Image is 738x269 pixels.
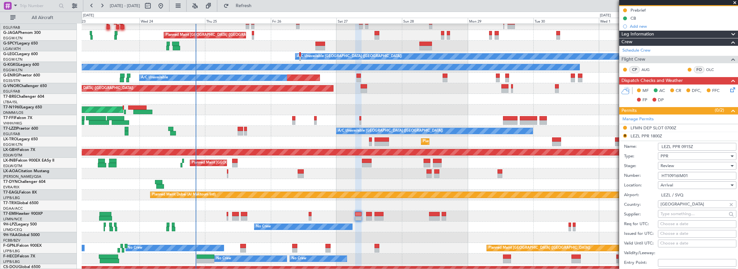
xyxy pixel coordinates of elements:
[641,67,656,73] a: AUG
[624,250,658,256] label: Validity/Leeway:
[3,95,16,99] span: T7-BRE
[3,100,18,105] a: LTBA/ISL
[3,195,20,200] a: LFPB/LBG
[3,148,17,152] span: LX-GBH
[3,52,38,56] a: G-LEGCLegacy 600
[3,148,35,152] a: LX-GBHFalcon 7X
[3,31,18,35] span: G-JAGA
[3,169,49,173] a: LX-AOACitation Mustang
[533,18,599,24] div: Tue 30
[660,240,734,247] div: Choose a date
[3,169,18,173] span: LX-AOA
[3,116,15,120] span: T7-FFI
[3,233,40,237] a: 9H-YAAGlobal 5000
[3,185,19,190] a: EVRA/RIX
[3,137,38,141] a: LX-TROLegacy 650
[624,192,658,198] label: Airport:
[3,46,21,51] a: LGAV/ATH
[3,63,39,67] a: G-KGKGLegacy 600
[621,56,645,63] span: Flight Crew
[3,180,18,184] span: T7-DYN
[3,174,41,179] a: [PERSON_NAME]/QSA
[3,74,18,77] span: G-ENRG
[624,211,658,218] label: Supplier:
[423,137,525,146] div: Planned Maint [GEOGRAPHIC_DATA] ([GEOGRAPHIC_DATA])
[3,153,22,158] a: EDLW/DTM
[32,84,133,93] div: Planned Maint [GEOGRAPHIC_DATA] ([GEOGRAPHIC_DATA])
[3,191,37,194] a: T7-EAGLFalcon 8X
[3,212,16,216] span: T7-EMI
[3,159,16,163] span: LX-INB
[3,201,16,205] span: T7-TRX
[336,18,402,24] div: Sat 27
[624,260,658,266] label: Entry Point:
[3,57,23,62] a: EGGW/LTN
[692,88,702,94] span: DFC,
[3,254,17,258] span: F-HECD
[3,164,22,168] a: EDLW/DTM
[3,31,41,35] a: G-JAGAPhenom 300
[624,144,658,150] label: Name:
[630,7,646,13] div: Prebrief
[3,42,38,45] a: G-SPCYLegacy 650
[152,190,216,200] div: Planned Maint Dubai (Al Maktoum Intl)
[661,153,668,159] span: PPR
[3,36,23,41] a: EGGW/LTN
[488,243,590,253] div: Planned Maint [GEOGRAPHIC_DATA] ([GEOGRAPHIC_DATA])
[3,265,40,269] a: CS-DOUGlobal 6500
[622,116,654,123] a: Manage Permits
[3,84,19,88] span: G-VNOR
[660,221,734,227] div: Choose a date
[3,132,20,136] a: EGLF/FAB
[3,127,38,131] a: T7-LZZIPraetor 600
[621,107,637,115] span: Permits
[256,222,271,232] div: No Crew
[660,231,734,237] div: Choose a date
[600,13,611,18] div: [DATE]
[3,42,17,45] span: G-SPCY
[74,18,139,24] div: Tue 23
[621,31,654,38] span: Leg Information
[3,227,22,232] a: LFMD/CEQ
[220,1,259,11] button: Refresh
[599,18,664,24] div: Wed 1
[624,240,658,247] label: Valid Until UTC:
[624,182,658,189] label: Location:
[3,142,23,147] a: EGGW/LTN
[624,153,658,160] label: Type:
[3,238,20,243] a: FCBB/BZV
[3,212,43,216] a: T7-EMIHawker 900XP
[3,105,42,109] a: T7-N1960Legacy 650
[3,110,23,115] a: DNMM/LOS
[3,265,18,269] span: CS-DOU
[621,77,683,85] span: Dispatch Checks and Weather
[3,78,20,83] a: EGSS/STN
[3,259,20,264] a: LFPB/LBG
[7,13,70,23] button: All Aircraft
[3,25,20,30] a: EGLF/FAB
[3,116,32,120] a: T7-FFIFalcon 7X
[128,243,142,253] div: No Crew
[3,191,19,194] span: T7-EAGL
[661,199,727,209] input: Type something...
[17,15,68,20] span: All Aircraft
[297,52,402,61] div: A/C Unavailable [GEOGRAPHIC_DATA] ([GEOGRAPHIC_DATA])
[402,18,467,24] div: Sun 28
[192,158,293,168] div: Planned Maint [GEOGRAPHIC_DATA] ([GEOGRAPHIC_DATA])
[83,13,94,18] div: [DATE]
[624,221,658,227] label: Req for UTC:
[3,63,18,67] span: G-KGKG
[141,73,168,83] div: A/C Unavailable
[216,254,231,264] div: No Crew
[3,233,18,237] span: 9H-YAA
[3,84,47,88] a: G-VNORChallenger 650
[230,4,257,8] span: Refresh
[706,67,721,73] a: OLC
[715,107,724,114] span: (0/2)
[3,180,46,184] a: T7-DYNChallenger 604
[292,254,306,264] div: No Crew
[338,126,443,136] div: A/C Unavailable [GEOGRAPHIC_DATA] ([GEOGRAPHIC_DATA])
[661,209,727,219] input: Type something...
[3,74,40,77] a: G-ENRGPraetor 600
[3,127,16,131] span: T7-LZZI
